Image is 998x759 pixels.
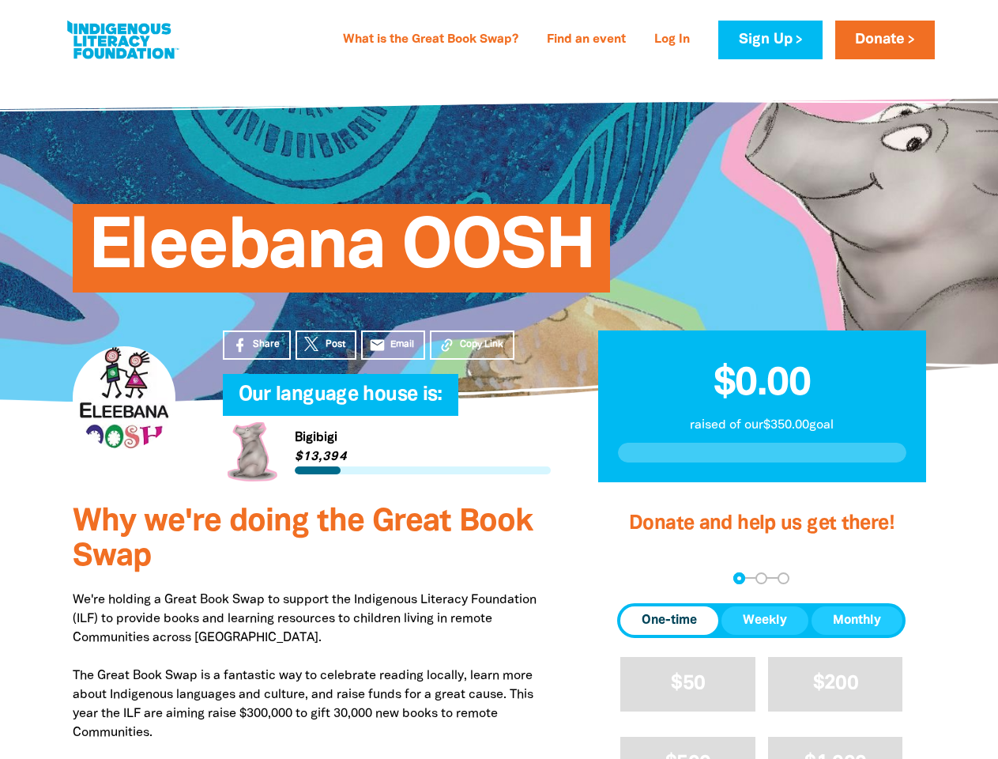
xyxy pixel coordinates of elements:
i: email [369,337,386,353]
span: One-time [642,611,697,630]
a: Sign Up [718,21,822,59]
p: raised of our $350.00 goal [618,416,906,435]
span: Weekly [743,611,787,630]
a: Log In [645,28,699,53]
span: $50 [671,674,705,693]
span: $200 [813,674,858,693]
button: One-time [620,606,718,635]
a: emailEmail [361,330,426,360]
a: What is the Great Book Swap? [333,28,528,53]
span: Email [390,338,414,352]
span: Post [326,338,345,352]
span: Our language house is: [239,386,443,416]
a: Share [223,330,291,360]
button: Navigate to step 3 of 3 to enter your payment details [778,572,789,584]
a: Post [296,330,356,360]
button: $200 [768,657,903,712]
button: Weekly [721,606,808,635]
span: Share [253,338,280,352]
div: Donation frequency [617,603,906,638]
h6: My Team [223,400,551,410]
button: Monthly [812,606,902,635]
button: Navigate to step 1 of 3 to enter your donation amount [733,572,745,584]
a: Find an event [537,28,635,53]
button: Navigate to step 2 of 3 to enter your details [755,572,767,584]
a: Donate [835,21,935,59]
span: $0.00 [714,366,811,402]
span: Eleebana OOSH [89,216,595,293]
span: Monthly [833,611,881,630]
span: Copy Link [460,338,503,352]
button: $50 [620,657,755,712]
span: Why we're doing the Great Book Swap [73,508,533,572]
span: Donate and help us get there! [629,515,894,533]
button: Copy Link [430,330,514,360]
